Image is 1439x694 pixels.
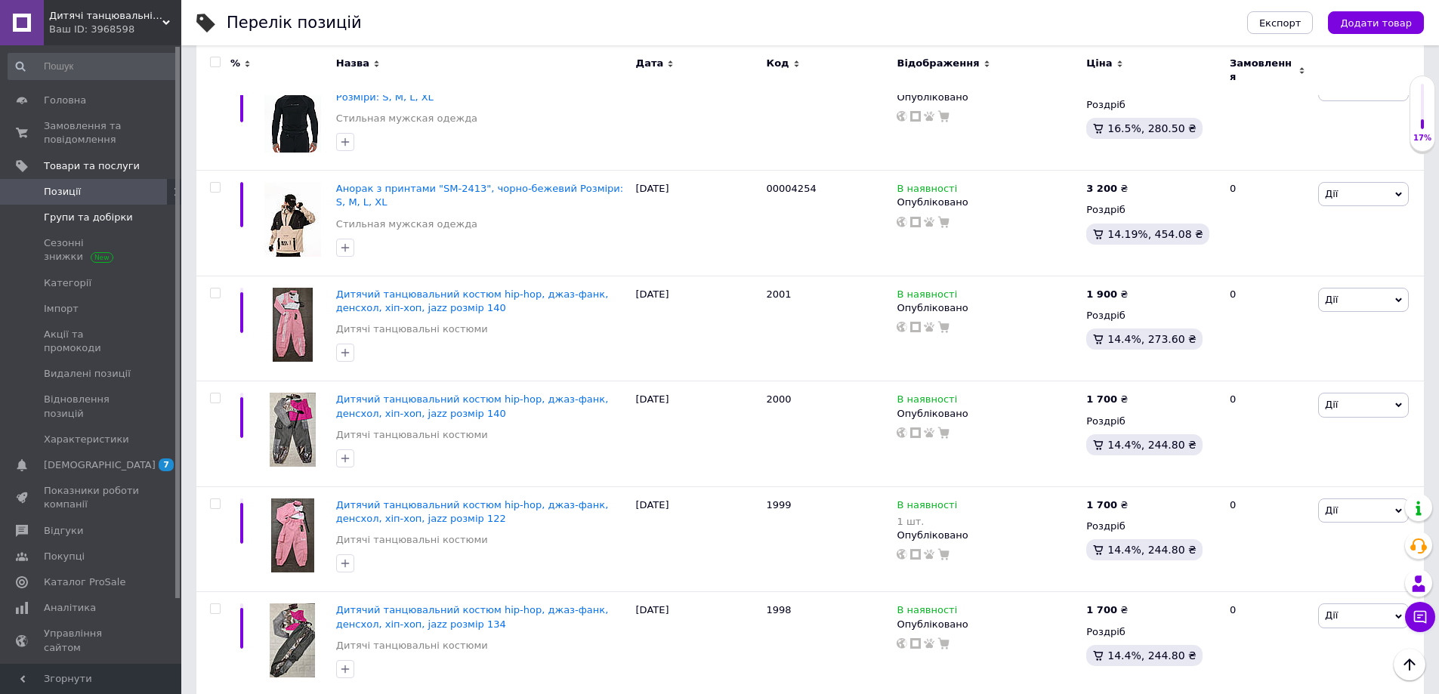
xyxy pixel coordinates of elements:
[1107,544,1197,556] span: 14.4%, 244.80 ₴
[1086,98,1217,112] div: Роздріб
[1086,288,1117,300] b: 1 900
[227,15,362,31] div: Перелік позицій
[44,94,86,107] span: Головна
[632,381,763,487] div: [DATE]
[1086,415,1217,428] div: Роздріб
[1086,625,1217,639] div: Роздріб
[767,57,789,70] span: Код
[44,185,81,199] span: Позиції
[1086,603,1128,617] div: ₴
[767,499,792,510] span: 1999
[897,516,957,527] div: 1 шт.
[44,367,131,381] span: Видалені позиції
[1230,57,1295,84] span: Замовлення
[632,276,763,381] div: [DATE]
[1107,649,1197,662] span: 14.4%, 244.80 ₴
[897,407,1079,421] div: Опубліковано
[1340,17,1412,29] span: Додати товар
[8,53,178,80] input: Пошук
[44,159,140,173] span: Товари та послуги
[336,288,608,313] a: Дитячий танцювальний костюм hip-hop, джаз-фанк, денсхол, хіп-хоп, jazz розмір 140
[44,627,140,654] span: Управління сайтом
[1325,504,1338,516] span: Дії
[1086,182,1128,196] div: ₴
[1325,188,1338,199] span: Дії
[336,428,488,442] a: Дитячі танцювальні костюми
[1086,183,1117,194] b: 3 200
[1086,499,1117,510] b: 1 700
[767,604,792,615] span: 1998
[336,533,488,547] a: Дитячі танцювальні костюми
[336,604,608,629] a: Дитячий танцювальний костюм hip-hop, джаз-фанк, денсхол, хіп-хоп, jazz розмір 134
[270,603,315,677] img: Детский танцевальный костюм hip-hop, джаз-фанк, денсхол, хип-хоп, jazz размер 134
[44,601,96,615] span: Аналітика
[1410,133,1434,143] div: 17%
[1086,604,1117,615] b: 1 700
[44,433,129,446] span: Характеристики
[44,550,85,563] span: Покупці
[44,211,133,224] span: Групи та добірки
[270,393,316,467] img: Детский танцевальный костюм hip-hop, джаз-фанк, денсхол, хип-хоп, jazz размер 140
[44,276,91,290] span: Категорії
[897,393,957,409] span: В наявності
[336,183,623,208] a: Анорак з принтами "SM-2413", чорно-бежевий Розміри: S, M, L, XL
[1107,333,1197,345] span: 14.4%, 273.60 ₴
[632,171,763,276] div: [DATE]
[273,288,313,362] img: Детский танцевальный костюм hip-hop, джаз-фанк, денсхол, хип-хоп, jazz размер 140
[49,9,162,23] span: Дитячі танцювальні костюми hip-hop, джаз-фанк, денсхол, jazz
[1107,122,1197,134] span: 16.5%, 280.50 ₴
[230,57,240,70] span: %
[1086,309,1217,322] div: Роздріб
[1259,17,1302,29] span: Експорт
[1394,649,1425,680] button: Наверх
[897,196,1079,209] div: Опубліковано
[1325,399,1338,410] span: Дії
[49,23,181,36] div: Ваш ID: 3968598
[336,393,608,418] a: Дитячий танцювальний костюм hip-hop, джаз-фанк, денсхол, хіп-хоп, jazz розмір 140
[1086,57,1112,70] span: Ціна
[897,604,957,620] span: В наявності
[1325,609,1338,621] span: Дії
[44,575,125,589] span: Каталог ProSale
[1107,439,1197,451] span: 14.4%, 244.80 ₴
[1328,11,1424,34] button: Додати товар
[44,119,140,147] span: Замовлення та повідомлення
[767,393,792,405] span: 2000
[336,639,488,652] a: Дитячі танцювальні костюми
[336,499,608,524] a: Дитячий танцювальний костюм hip-hop, джаз-фанк, денсхол, хіп-хоп, jazz розмір 122
[767,288,792,300] span: 2001
[336,57,369,70] span: Назва
[271,498,314,572] img: Детский танцевальный костюм hip-hop, джаз-фанк, денсхол, хип-хоп, jazz размер 122, 128
[1221,65,1314,171] div: 0
[636,57,664,70] span: Дата
[1325,294,1338,305] span: Дії
[159,458,174,471] span: 7
[336,78,604,103] a: Лонгслів-рашгард з вставками кулмаксу "SM-2417" Розміри: S, M, L, XL
[44,302,79,316] span: Імпорт
[264,77,321,153] img: Лонгслив-рашгард со вставками кулмакса "SM-2417" Размеры: S, M, L, XL
[44,524,83,538] span: Відгуки
[44,393,140,420] span: Відновлення позицій
[897,91,1079,104] div: Опубліковано
[1086,393,1117,405] b: 1 700
[1221,276,1314,381] div: 0
[44,236,140,264] span: Сезонні знижки
[44,458,156,472] span: [DEMOGRAPHIC_DATA]
[1086,393,1128,406] div: ₴
[1221,171,1314,276] div: 0
[1221,486,1314,592] div: 0
[897,301,1079,315] div: Опубліковано
[336,217,477,231] a: Стильная мужская одежда
[1086,498,1128,512] div: ₴
[632,65,763,171] div: [DATE]
[632,486,763,592] div: [DATE]
[336,322,488,336] a: Дитячі танцювальні костюми
[897,57,979,70] span: Відображення
[897,529,1079,542] div: Опубліковано
[1086,288,1128,301] div: ₴
[1221,381,1314,487] div: 0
